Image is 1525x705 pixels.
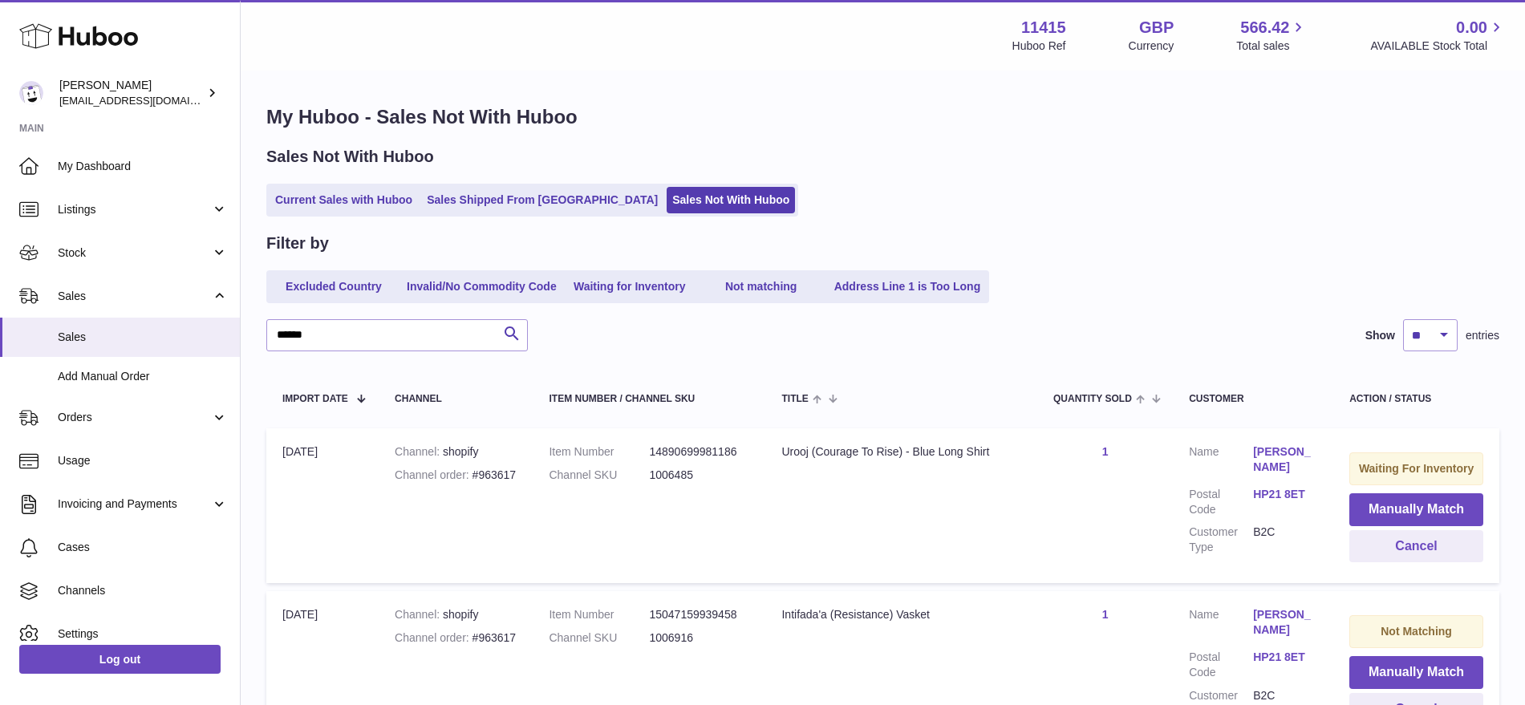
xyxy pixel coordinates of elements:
span: Sales [58,289,211,304]
a: HP21 8ET [1253,487,1317,502]
strong: GBP [1139,17,1174,38]
a: Sales Not With Huboo [667,187,795,213]
h2: Sales Not With Huboo [266,146,434,168]
span: Add Manual Order [58,369,228,384]
div: Urooj (Courage To Rise) - Blue Long Shirt [781,444,1021,460]
div: #963617 [395,468,517,483]
a: 566.42 Total sales [1236,17,1308,54]
div: [PERSON_NAME] [59,78,204,108]
dt: Name [1189,607,1253,642]
a: Log out [19,645,221,674]
dt: Postal Code [1189,487,1253,517]
button: Manually Match [1349,656,1483,689]
span: 0.00 [1456,17,1487,38]
div: shopify [395,607,517,622]
span: Cases [58,540,228,555]
strong: Channel [395,445,443,458]
span: Channels [58,583,228,598]
span: Orders [58,410,211,425]
div: Intifada'a (Resistance) Vasket [781,607,1021,622]
dt: Item Number [549,444,649,460]
div: Channel [395,394,517,404]
button: Cancel [1349,530,1483,563]
span: Quantity Sold [1053,394,1132,404]
div: Huboo Ref [1012,38,1066,54]
strong: Channel [395,608,443,621]
td: [DATE] [266,428,379,583]
h1: My Huboo - Sales Not With Huboo [266,104,1499,130]
strong: Channel order [395,631,473,644]
dd: 14890699981186 [649,444,749,460]
span: Invoicing and Payments [58,496,211,512]
span: Total sales [1236,38,1308,54]
strong: 11415 [1021,17,1066,38]
a: 1 [1102,445,1109,458]
span: Sales [58,330,228,345]
a: Not matching [697,273,825,300]
dd: 1006485 [649,468,749,483]
a: Sales Shipped From [GEOGRAPHIC_DATA] [421,187,663,213]
span: My Dashboard [58,159,228,174]
dt: Channel SKU [549,630,649,646]
img: care@shopmanto.uk [19,81,43,105]
a: Current Sales with Huboo [270,187,418,213]
strong: Waiting For Inventory [1359,462,1474,475]
div: Customer [1189,394,1317,404]
span: Stock [58,245,211,261]
a: Excluded Country [270,273,398,300]
div: #963617 [395,630,517,646]
a: Invalid/No Commodity Code [401,273,562,300]
dt: Item Number [549,607,649,622]
label: Show [1365,328,1395,343]
span: Title [781,394,808,404]
h2: Filter by [266,233,329,254]
dd: 1006916 [649,630,749,646]
a: Waiting for Inventory [566,273,694,300]
a: 1 [1102,608,1109,621]
dd: B2C [1253,525,1317,555]
dt: Customer Type [1189,525,1253,555]
strong: Channel order [395,468,473,481]
span: Import date [282,394,348,404]
dt: Postal Code [1189,650,1253,680]
a: [PERSON_NAME] [1253,444,1317,475]
span: Listings [58,202,211,217]
span: Settings [58,626,228,642]
span: [EMAIL_ADDRESS][DOMAIN_NAME] [59,94,236,107]
span: entries [1466,328,1499,343]
span: AVAILABLE Stock Total [1370,38,1506,54]
dt: Name [1189,444,1253,479]
dd: 15047159939458 [649,607,749,622]
button: Manually Match [1349,493,1483,526]
div: Currency [1129,38,1174,54]
div: shopify [395,444,517,460]
div: Action / Status [1349,394,1483,404]
div: Item Number / Channel SKU [549,394,749,404]
a: 0.00 AVAILABLE Stock Total [1370,17,1506,54]
a: HP21 8ET [1253,650,1317,665]
a: [PERSON_NAME] [1253,607,1317,638]
strong: Not Matching [1381,625,1452,638]
dt: Channel SKU [549,468,649,483]
span: 566.42 [1240,17,1289,38]
span: Usage [58,453,228,468]
a: Address Line 1 is Too Long [829,273,987,300]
